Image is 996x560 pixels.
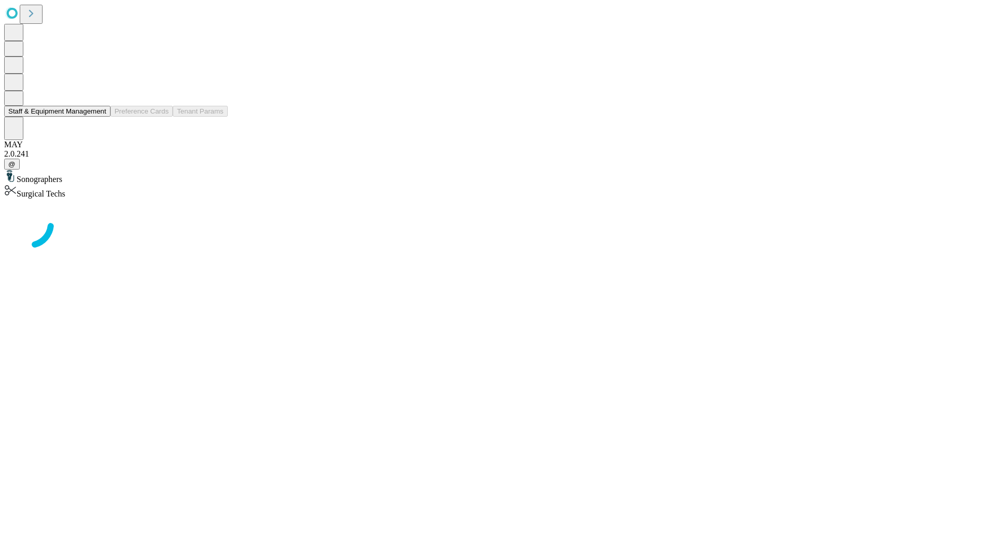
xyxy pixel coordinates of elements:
[4,170,992,184] div: Sonographers
[4,159,20,170] button: @
[110,106,173,117] button: Preference Cards
[4,140,992,149] div: MAY
[4,184,992,199] div: Surgical Techs
[173,106,228,117] button: Tenant Params
[4,149,992,159] div: 2.0.241
[4,106,110,117] button: Staff & Equipment Management
[8,160,16,168] span: @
